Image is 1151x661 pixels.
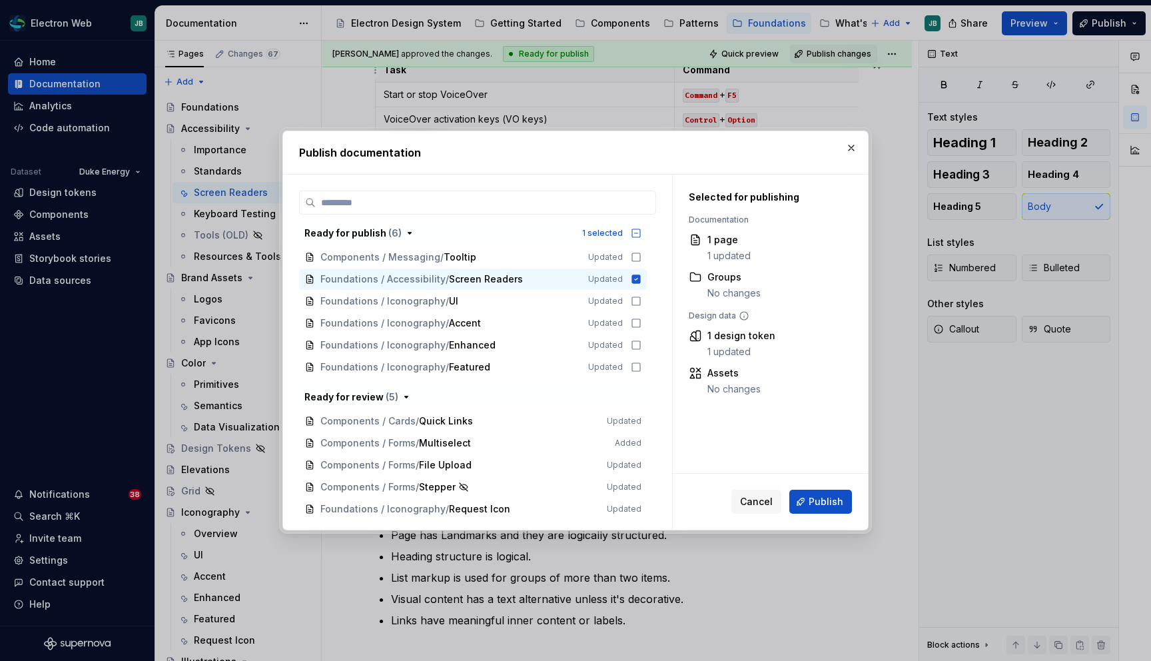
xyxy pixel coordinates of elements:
[707,382,761,396] div: No changes
[320,273,446,286] span: Foundations / Accessibility
[689,215,845,225] div: Documentation
[731,490,781,514] button: Cancel
[444,251,476,264] span: Tooltip
[449,360,490,374] span: Featured
[588,318,623,329] span: Updated
[707,249,751,263] div: 1 updated
[446,295,449,308] span: /
[809,495,843,508] span: Publish
[446,338,449,352] span: /
[689,191,845,204] div: Selected for publishing
[299,223,647,244] button: Ready for publish (6)1 selected
[304,227,402,240] div: Ready for publish
[707,271,761,284] div: Groups
[440,251,444,264] span: /
[582,228,623,239] div: 1 selected
[588,362,623,372] span: Updated
[320,317,446,330] span: Foundations / Iconography
[707,233,751,247] div: 1 page
[386,391,398,402] span: ( 5 )
[449,273,523,286] span: Screen Readers
[588,340,623,350] span: Updated
[740,495,773,508] span: Cancel
[449,317,481,330] span: Accent
[446,360,449,374] span: /
[707,287,761,300] div: No changes
[707,329,775,342] div: 1 design token
[789,490,852,514] button: Publish
[588,296,623,307] span: Updated
[707,366,761,380] div: Assets
[320,295,446,308] span: Foundations / Iconography
[320,360,446,374] span: Foundations / Iconography
[449,295,476,308] span: UI
[707,345,775,358] div: 1 updated
[588,252,623,263] span: Updated
[299,386,647,408] button: Ready for review (5)
[320,338,446,352] span: Foundations / Iconography
[388,227,402,239] span: ( 6 )
[299,145,852,161] h2: Publish documentation
[446,317,449,330] span: /
[446,273,449,286] span: /
[449,338,496,352] span: Enhanced
[320,251,440,264] span: Components / Messaging
[304,390,398,404] div: Ready for review
[588,274,623,285] span: Updated
[689,311,845,321] div: Design data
